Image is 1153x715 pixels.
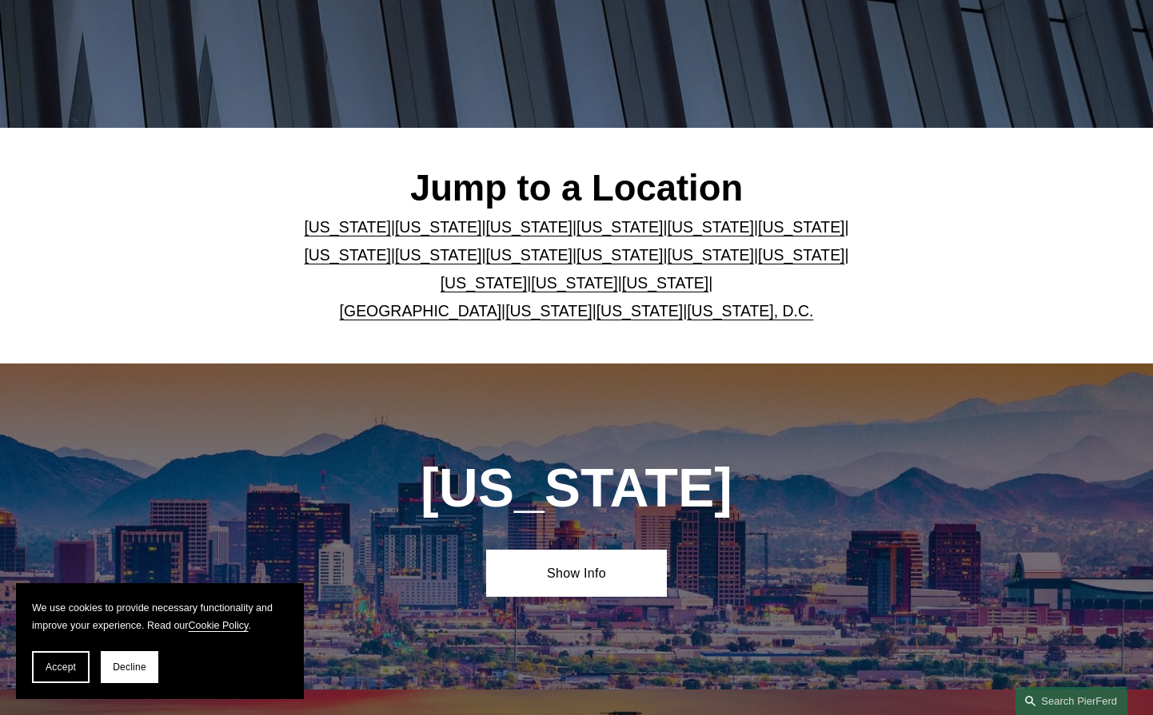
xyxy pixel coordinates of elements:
[758,218,844,236] a: [US_STATE]
[1015,687,1127,715] a: Search this site
[188,620,248,631] a: Cookie Policy
[668,218,754,236] a: [US_STATE]
[101,651,158,683] button: Decline
[261,213,893,325] p: | | | | | | | | | | | | | | | | | |
[441,274,527,292] a: [US_STATE]
[668,246,754,264] a: [US_STATE]
[32,599,288,635] p: We use cookies to provide necessary functionality and improve your experience. Read our .
[46,661,76,673] span: Accept
[505,302,592,320] a: [US_STATE]
[622,274,708,292] a: [US_STATE]
[485,246,572,264] a: [US_STATE]
[485,218,572,236] a: [US_STATE]
[758,246,844,264] a: [US_STATE]
[351,457,803,519] h1: [US_STATE]
[16,583,304,699] section: Cookie banner
[32,651,90,683] button: Accept
[486,550,667,596] a: Show Info
[596,302,683,320] a: [US_STATE]
[304,246,390,264] a: [US_STATE]
[531,274,617,292] a: [US_STATE]
[576,218,663,236] a: [US_STATE]
[576,246,663,264] a: [US_STATE]
[261,166,893,210] h2: Jump to a Location
[340,302,502,320] a: [GEOGRAPHIC_DATA]
[395,218,481,236] a: [US_STATE]
[304,218,390,236] a: [US_STATE]
[113,661,146,673] span: Decline
[395,246,481,264] a: [US_STATE]
[687,302,813,320] a: [US_STATE], D.C.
